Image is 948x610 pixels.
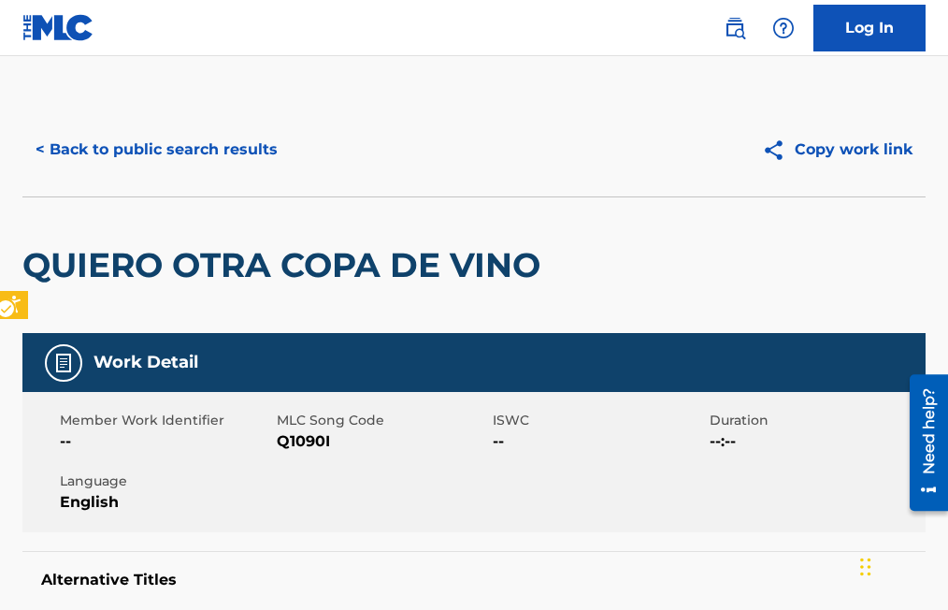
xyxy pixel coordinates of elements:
h5: Alternative Titles [41,571,907,589]
span: MLC Song Code [277,411,489,430]
h2: QUIERO OTRA COPA DE VINO [22,244,550,286]
button: < Back to public search results [22,126,291,173]
span: English [60,491,272,514]
a: Log In [813,5,926,51]
span: -- [493,430,705,453]
div: Drag [860,539,871,595]
img: search [724,17,746,39]
img: Work Detail [52,352,75,374]
span: Q1090I [277,430,489,453]
img: MLC Logo [22,14,94,41]
span: Member Work Identifier [60,411,272,430]
iframe: Iframe | Resource Center [896,367,948,517]
span: Duration [710,411,922,430]
span: ISWC [493,411,705,430]
span: Language [60,472,272,491]
div: Chat Widget [855,520,948,610]
iframe: Hubspot Iframe [855,520,948,610]
img: help [772,17,795,39]
span: --:-- [710,430,922,453]
button: Copy work link [749,126,926,173]
h5: Work Detail [93,352,198,373]
span: -- [60,430,272,453]
img: Copy work link [762,138,795,162]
